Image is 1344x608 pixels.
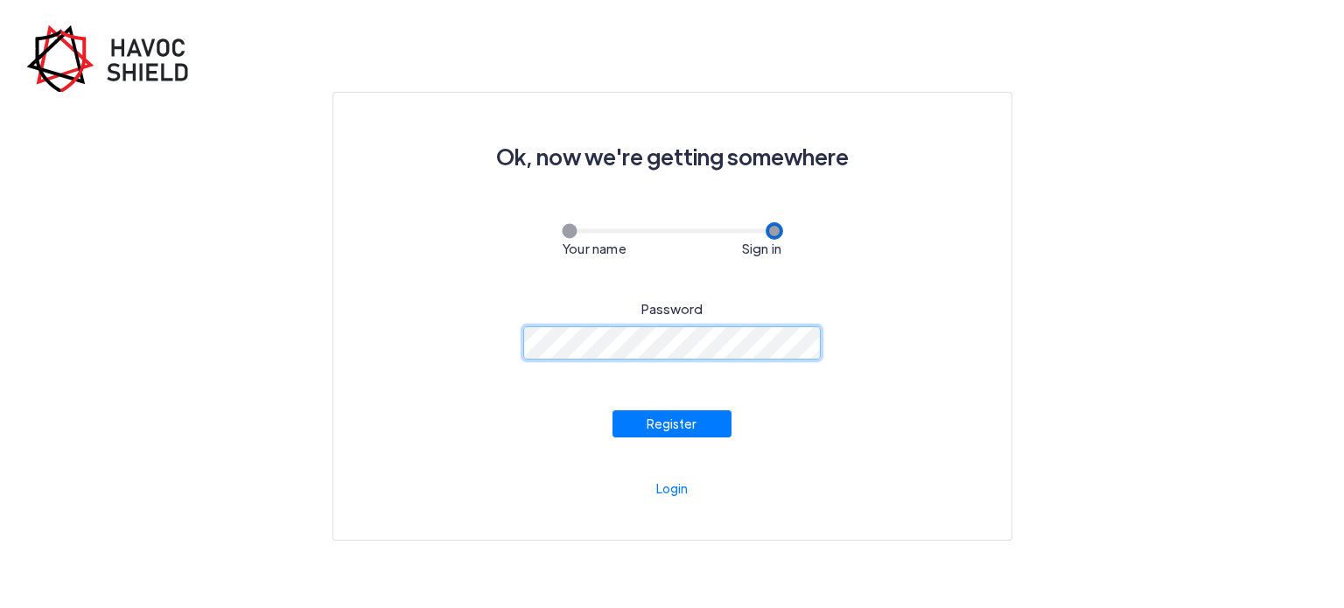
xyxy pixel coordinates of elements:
[375,135,969,178] h3: Ok, now we're getting somewhere
[612,410,731,437] button: Register
[26,24,201,92] img: havoc-shield-register-logo.png
[656,480,688,496] a: Login
[742,240,781,257] span: Sign in
[641,299,703,319] label: Password
[1053,419,1344,608] iframe: Chat Widget
[563,240,626,257] span: Your name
